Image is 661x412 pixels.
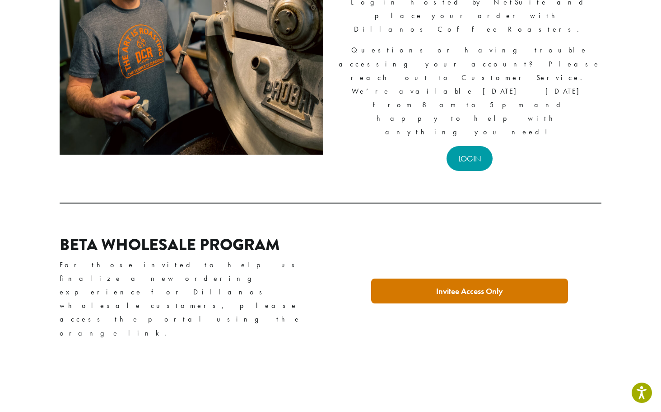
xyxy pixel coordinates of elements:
h2: Beta Wholesale Program [60,235,323,255]
a: LOGIN [447,146,493,171]
strong: Invitee Access Only [436,286,503,296]
p: Questions or having trouble accessing your account? Please reach out to Customer Service. We’re a... [338,43,601,139]
a: Invitee Access Only [371,279,568,303]
p: For those invited to help us finalize a new ordering experience for Dillanos wholesale customers,... [60,258,323,340]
